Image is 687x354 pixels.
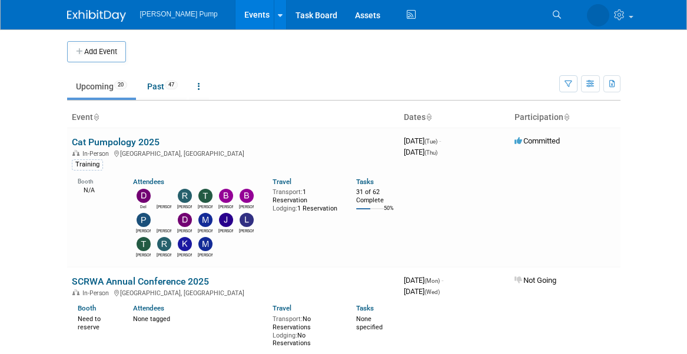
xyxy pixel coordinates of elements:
span: - [439,136,441,145]
a: Past47 [138,75,187,98]
div: Del Ritz [136,203,151,210]
div: [GEOGRAPHIC_DATA], [GEOGRAPHIC_DATA] [72,288,394,297]
button: Add Event [67,41,126,62]
img: Del Ritz [137,189,151,203]
img: In-Person Event [72,289,79,295]
div: Brian Peek [239,203,254,210]
img: Jake Sowders [219,213,233,227]
img: Martin Strong [198,213,213,227]
img: David Perry [178,213,192,227]
span: 47 [165,81,178,89]
span: (Wed) [424,289,440,295]
span: Lodging: [273,205,297,212]
span: [DATE] [404,136,441,145]
img: Amanda Smith [157,189,171,203]
span: (Thu) [424,149,437,156]
span: In-Person [82,150,112,158]
span: Committed [515,136,560,145]
div: Lee Feeser [239,227,254,234]
span: Transport: [273,315,303,323]
span: (Mon) [424,278,440,284]
span: [DATE] [404,276,443,285]
span: Transport: [273,188,303,196]
div: David Perry [177,227,192,234]
a: Travel [273,304,291,312]
img: Lee Feeser [240,213,254,227]
div: Need to reserve [78,313,116,331]
div: Tony Lewis [136,251,151,258]
img: Tony Lewis [137,237,151,251]
a: SCRWA Annual Conference 2025 [72,276,209,287]
div: Robert Lega [177,203,192,210]
img: Ryan McHugh [157,213,171,227]
div: [GEOGRAPHIC_DATA], [GEOGRAPHIC_DATA] [72,148,394,158]
img: Patrick Champagne [137,213,151,227]
img: Teri Beth Perkins [198,189,213,203]
span: [PERSON_NAME] Pump [140,10,218,18]
div: 1 Reservation 1 Reservation [273,186,338,212]
div: None tagged [133,313,264,323]
div: Mike Walters [198,251,213,258]
span: Lodging: [273,332,297,339]
div: Richard Pendley [157,251,171,258]
a: Attendees [133,178,164,186]
span: In-Person [82,289,112,297]
img: Amanda Smith [587,4,609,26]
a: Attendees [133,304,164,312]
span: None specified [356,315,383,331]
span: [DATE] [404,287,440,296]
th: Dates [399,108,510,128]
div: N/A [78,185,116,195]
img: Brian Peek [240,189,254,203]
img: Richard Pendley [157,237,171,251]
img: In-Person Event [72,150,79,156]
div: Patrick Champagne [136,227,151,234]
span: (Tue) [424,138,437,145]
a: Sort by Participation Type [563,112,569,122]
span: Not Going [515,276,556,285]
div: Kim M [177,251,192,258]
div: Martin Strong [198,227,213,234]
img: ExhibitDay [67,10,126,22]
th: Participation [510,108,620,128]
span: 20 [114,81,127,89]
img: Bobby Zitzka [219,189,233,203]
img: Kim M [178,237,192,251]
span: [DATE] [404,148,437,156]
a: Tasks [356,304,374,312]
div: Amanda Smith [157,203,171,210]
div: No Reservations No Reservations [273,313,338,348]
div: Bobby Zitzka [218,203,233,210]
div: Teri Beth Perkins [198,203,213,210]
div: 31 of 62 Complete [356,188,394,204]
img: Mike Walters [198,237,213,251]
a: Sort by Event Name [93,112,99,122]
a: Travel [273,178,291,186]
div: Jake Sowders [218,227,233,234]
a: Booth [78,304,96,312]
a: Upcoming20 [67,75,136,98]
div: Booth [78,174,116,185]
img: Robert Lega [178,189,192,203]
td: 50% [384,205,394,221]
a: Sort by Start Date [426,112,432,122]
div: Ryan McHugh [157,227,171,234]
a: Tasks [356,178,374,186]
th: Event [67,108,399,128]
span: - [442,276,443,285]
a: Cat Pumpology 2025 [72,136,160,148]
div: Training [72,159,103,170]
